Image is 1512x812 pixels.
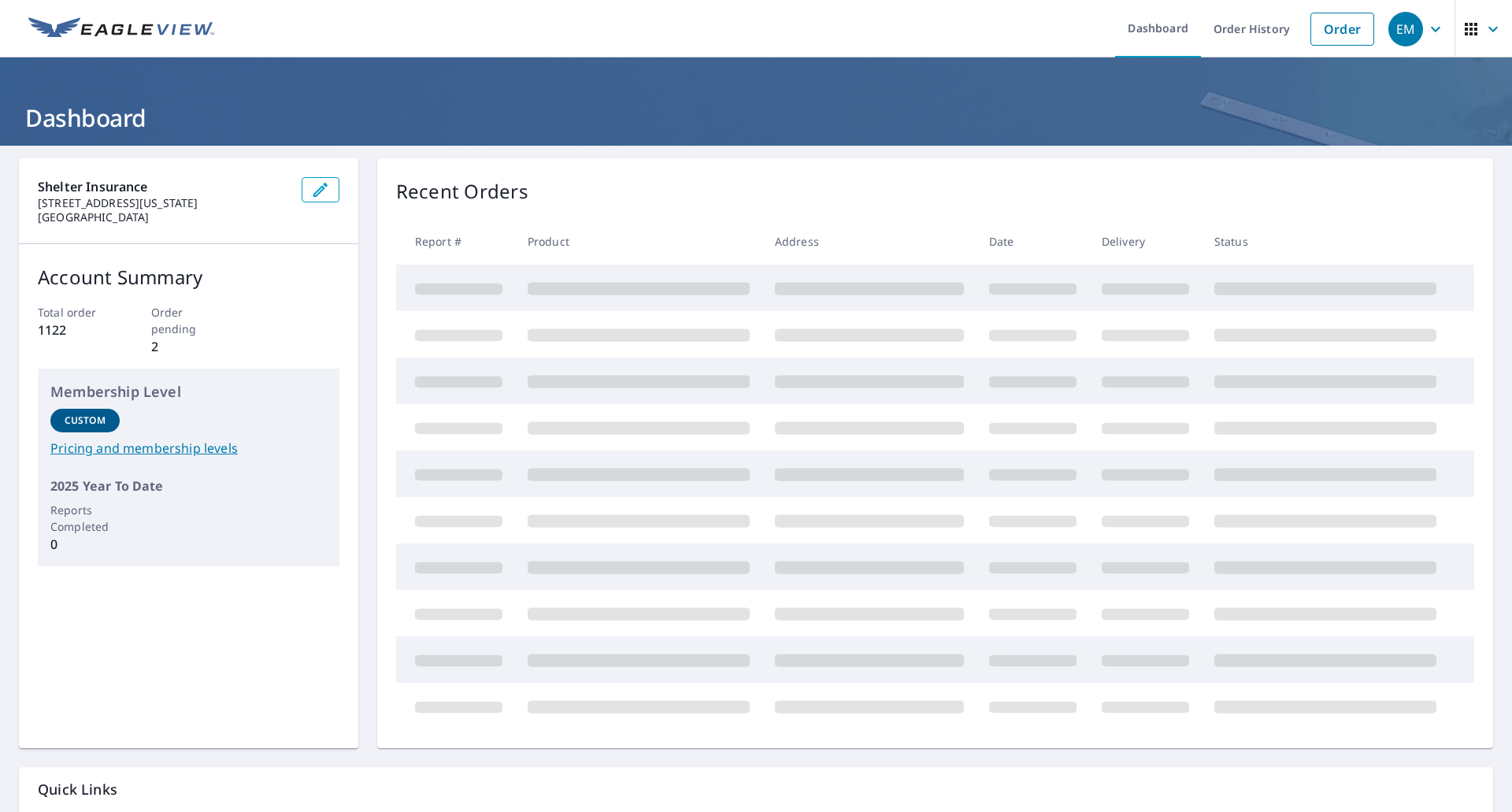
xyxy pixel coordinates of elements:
a: Pricing and membership levels [50,439,327,458]
p: Reports Completed [50,502,120,535]
p: Membership Level [50,381,327,402]
p: Shelter Insurance [38,177,289,196]
p: 1122 [38,321,113,339]
p: Custom [65,413,106,428]
th: Address [762,218,976,265]
th: Report # [396,218,515,265]
th: Date [976,218,1089,265]
p: 0 [50,535,120,554]
p: Recent Orders [396,177,528,206]
p: [GEOGRAPHIC_DATA] [38,210,289,224]
a: Order [1310,13,1374,46]
p: 2 [151,337,227,356]
h1: Dashboard [19,102,1493,134]
th: Product [515,218,762,265]
p: Total order [38,304,113,321]
p: Account Summary [38,263,339,291]
img: EV Logo [28,17,214,41]
th: Status [1202,218,1449,265]
p: Order pending [151,304,227,337]
p: [STREET_ADDRESS][US_STATE] [38,196,289,210]
p: Quick Links [38,780,1474,799]
div: EM [1388,12,1423,46]
th: Delivery [1089,218,1202,265]
p: 2025 Year To Date [50,476,327,495]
